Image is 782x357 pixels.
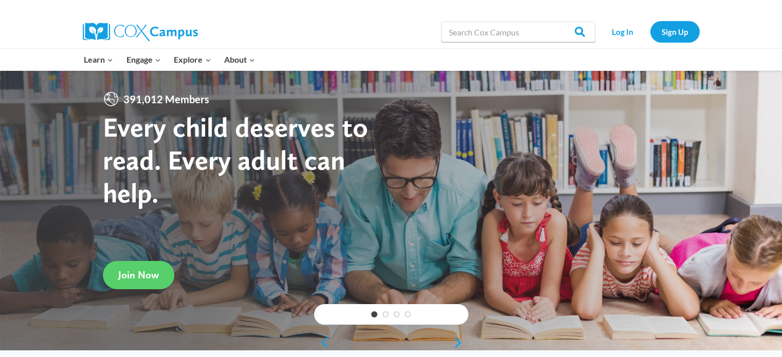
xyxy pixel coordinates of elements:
span: Learn [84,53,113,66]
a: Sign Up [650,21,700,42]
a: 3 [394,311,400,317]
span: 391,012 Members [119,91,213,107]
strong: Every child deserves to read. Every adult can help. [103,110,368,209]
input: Search Cox Campus [441,22,595,42]
span: Explore [174,53,211,66]
a: Log In [601,21,645,42]
a: 1 [371,311,377,317]
div: content slider buttons [314,332,468,353]
a: 2 [383,311,389,317]
a: previous [314,336,330,349]
span: About [224,53,255,66]
nav: Secondary Navigation [601,21,700,42]
a: 4 [405,311,411,317]
nav: Primary Navigation [78,49,262,70]
a: Join Now [103,261,174,289]
img: Cox Campus [83,23,198,41]
span: Join Now [118,269,159,281]
span: Engage [126,53,161,66]
a: next [453,336,468,349]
